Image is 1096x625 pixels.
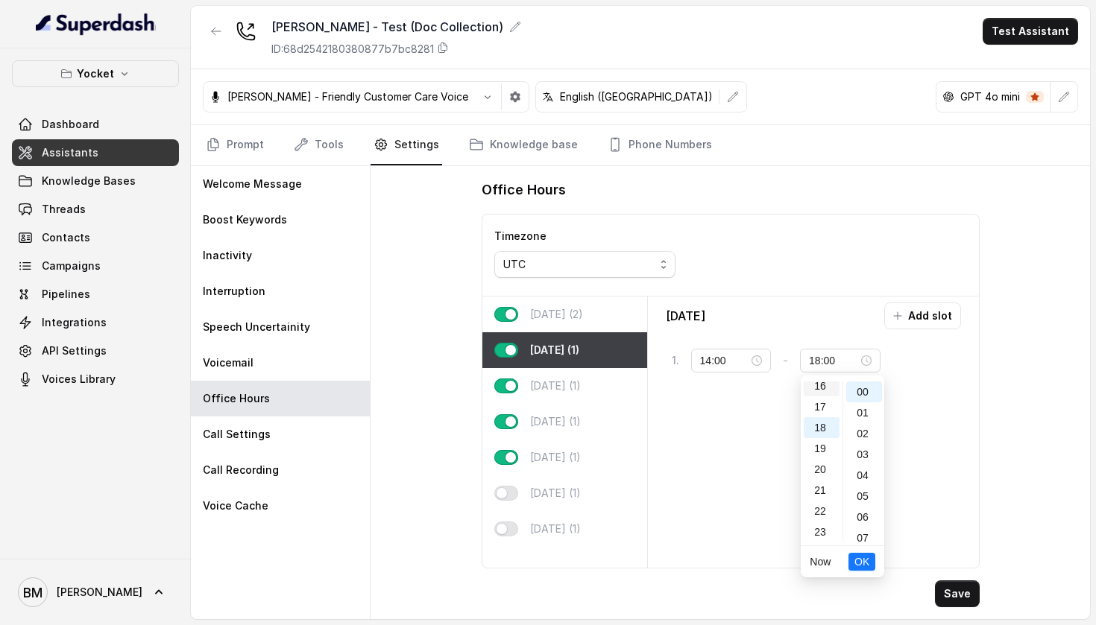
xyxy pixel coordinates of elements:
[804,417,840,438] div: 18
[42,258,101,273] span: Campaigns
[854,553,869,570] span: OK
[203,177,302,191] p: Welcome Message
[42,145,98,160] span: Assistants
[804,375,840,396] div: 16
[42,315,107,330] span: Integrations
[12,337,179,364] a: API Settings
[203,125,1078,165] nav: Tabs
[530,378,581,393] p: [DATE] (1)
[12,571,179,613] a: [PERSON_NAME]
[804,438,840,459] div: 19
[846,381,882,402] div: 00
[804,459,840,480] div: 20
[809,352,858,369] input: Select time
[203,284,265,299] p: Interruption
[42,174,136,188] span: Knowledge Bases
[700,352,749,369] input: Select time
[466,125,581,165] a: Knowledge base
[203,248,252,263] p: Inactivity
[530,521,581,536] p: [DATE] (1)
[12,196,179,223] a: Threads
[42,372,116,387] span: Voices Library
[846,486,882,507] div: 05
[560,89,713,104] p: English ([GEOGRAPHIC_DATA])
[12,139,179,166] a: Assistants
[804,501,840,521] div: 22
[57,585,142,600] span: [PERSON_NAME]
[846,444,882,465] div: 03
[42,287,90,302] span: Pipelines
[271,18,521,36] div: [PERSON_NAME] - Test (Doc Collection)
[666,307,705,325] p: [DATE]
[804,521,840,542] div: 23
[884,302,961,329] button: Add slot
[848,553,875,571] button: OK
[935,580,980,607] button: Save
[36,12,156,36] img: light.svg
[77,65,114,83] p: Yocket
[12,111,179,138] a: Dashboard
[942,91,954,103] svg: openai logo
[960,89,1020,104] p: GPT 4o mini
[12,309,179,336] a: Integrations
[494,229,547,242] label: Timezone
[846,465,882,486] div: 04
[203,498,268,513] p: Voice Cache
[530,414,581,429] p: [DATE] (1)
[203,391,270,406] p: Office Hours
[42,202,86,217] span: Threads
[503,256,655,273] div: UTC
[530,307,583,322] p: [DATE] (2)
[23,585,42,600] text: BM
[804,480,840,501] div: 21
[530,450,581,465] p: [DATE] (1)
[494,251,675,278] button: UTC
[672,353,679,368] p: 1 .
[846,507,882,527] div: 06
[12,281,179,308] a: Pipelines
[227,89,468,104] p: [PERSON_NAME] - Friendly Customer Care Voice
[983,18,1078,45] button: Test Assistant
[846,527,882,548] div: 07
[12,366,179,393] a: Voices Library
[42,230,90,245] span: Contacts
[605,125,715,165] a: Phone Numbers
[203,320,310,334] p: Speech Uncertainity
[203,463,279,478] p: Call Recording
[783,352,788,369] p: -
[12,168,179,194] a: Knowledge Bases
[203,427,271,442] p: Call Settings
[291,125,347,165] a: Tools
[846,423,882,444] div: 02
[530,343,579,358] p: [DATE] (1)
[203,212,287,227] p: Boost Keywords
[42,343,107,358] span: API Settings
[810,556,831,568] a: Now
[846,402,882,423] div: 01
[12,253,179,279] a: Campaigns
[203,125,267,165] a: Prompt
[12,224,179,251] a: Contacts
[42,117,99,132] span: Dashboard
[371,125,442,165] a: Settings
[530,486,581,501] p: [DATE] (1)
[203,355,253,370] p: Voicemail
[271,42,434,57] p: ID: 68d2542180380877b7bc8281
[804,396,840,417] div: 17
[12,60,179,87] button: Yocket
[482,178,566,202] h1: Office Hours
